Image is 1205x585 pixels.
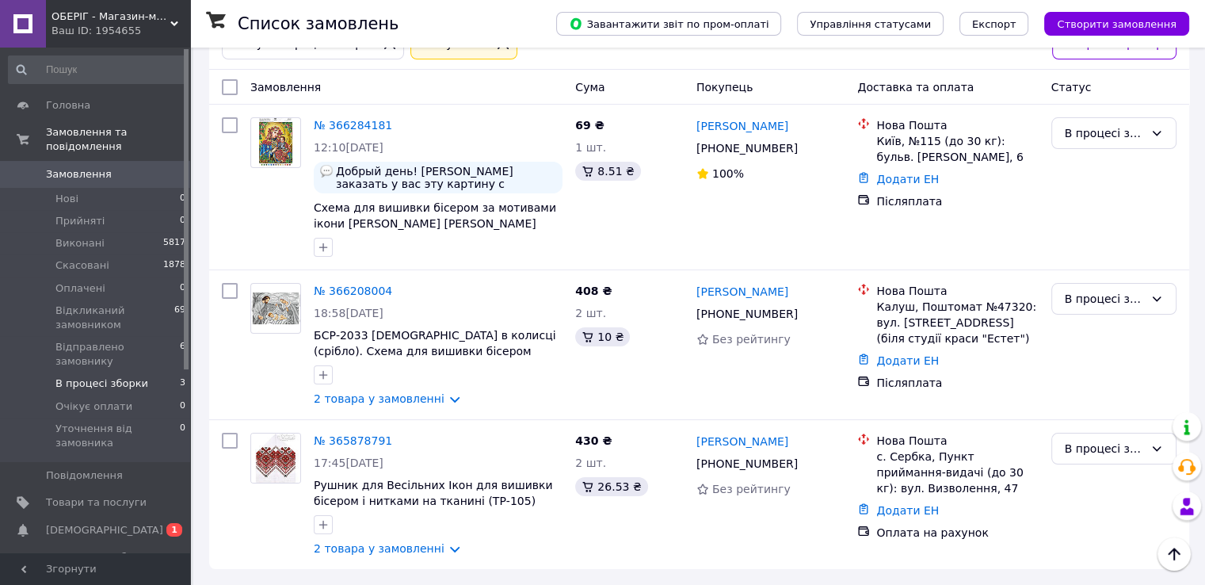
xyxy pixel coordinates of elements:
[876,117,1038,133] div: Нова Пошта
[314,141,383,154] span: 12:10[DATE]
[314,329,555,357] a: БСР-2033 [DEMOGRAPHIC_DATA] в колисці (срібло). Схема для вишивки бісером
[696,308,798,320] span: [PHONE_NUMBER]
[696,457,798,470] span: [PHONE_NUMBER]
[556,12,781,36] button: Завантажити звіт по пром-оплаті
[46,125,190,154] span: Замовлення та повідомлення
[314,307,383,319] span: 18:58[DATE]
[1028,17,1189,29] a: Створити замовлення
[55,422,180,450] span: Уточнення від замовника
[876,133,1038,165] div: Київ, №115 (до 30 кг): бульв. [PERSON_NAME], 6
[180,281,185,296] span: 0
[959,12,1029,36] button: Експорт
[46,523,163,537] span: [DEMOGRAPHIC_DATA]
[696,142,798,155] span: [PHONE_NUMBER]
[180,377,185,391] span: 3
[575,119,604,132] span: 69 ₴
[55,214,105,228] span: Прийняті
[55,340,180,369] span: Відправлено замовнику
[575,81,604,94] span: Cума
[166,523,182,537] span: 1
[712,167,744,180] span: 100%
[46,468,123,483] span: Повідомлення
[55,236,105,250] span: Виконані
[876,173,939,185] a: Додати ЕН
[180,340,185,369] span: 6
[876,283,1038,299] div: Нова Пошта
[876,354,939,367] a: Додати ЕН
[1065,290,1144,308] div: В процесі зборки
[250,81,321,94] span: Замовлення
[250,433,301,484] a: Фото товару
[569,17,768,31] span: Завантажити звіт по пром-оплаті
[876,299,1038,346] div: Калуш, Поштомат №47320: вул. [STREET_ADDRESS] (біля студії краси "Естет")
[314,479,553,507] a: Рушник для Весільних Ікон для вишивки бісером і нитками на тканині (ТР-105)
[250,283,301,334] a: Фото товару
[696,434,788,449] a: [PERSON_NAME]
[51,10,170,24] span: ОБЕРІГ - Магазин-майстерня рукоділля
[180,400,185,414] span: 0
[55,258,109,273] span: Скасовані
[314,201,556,262] a: Схема для вишивки бісером за мотивами ікони [PERSON_NAME] [PERSON_NAME] "Образ Криворівненської Б...
[46,495,147,510] span: Товари та послуги
[876,433,1038,449] div: Нова Пошта
[314,434,392,447] a: № 365878791
[238,14,398,33] h1: Список замовлень
[876,525,1038,541] div: Оплата на рахунок
[810,18,931,30] span: Управління статусами
[575,307,606,319] span: 2 шт.
[314,392,444,405] a: 2 товара у замовленні
[180,214,185,228] span: 0
[712,483,791,495] span: Без рейтингу
[696,284,788,300] a: [PERSON_NAME]
[712,333,791,346] span: Без рейтингу
[8,55,187,84] input: Пошук
[314,542,444,555] a: 2 товара у замовленні
[575,477,647,496] div: 26.53 ₴
[46,167,112,182] span: Замовлення
[314,285,392,297] a: № 366208004
[1057,18,1176,30] span: Створити замовлення
[972,18,1016,30] span: Експорт
[575,327,630,346] div: 10 ₴
[876,193,1038,209] div: Післяплата
[696,118,788,134] a: [PERSON_NAME]
[575,285,612,297] span: 408 ₴
[314,457,383,469] span: 17:45[DATE]
[55,192,78,206] span: Нові
[876,504,939,517] a: Додати ЕН
[55,281,105,296] span: Оплачені
[1157,537,1191,571] button: Наверх
[163,258,185,273] span: 1878
[55,377,148,391] span: В процесі зборки
[55,304,174,332] span: Відкликаний замовником
[250,117,301,168] a: Фото товару
[259,118,292,167] img: Фото товару
[314,119,392,132] a: № 366284181
[320,165,333,178] img: :speech_balloon:
[575,434,612,447] span: 430 ₴
[797,12,944,36] button: Управління статусами
[696,81,753,94] span: Покупець
[1051,81,1092,94] span: Статус
[575,162,640,181] div: 8.51 ₴
[251,434,300,483] img: Фото товару
[876,375,1038,391] div: Післяплата
[55,400,132,414] span: Очікує оплати
[163,236,185,250] span: 5817
[876,449,1038,496] div: с. Сербка, Пункт приймання-видачі (до 30 кг): вул. Визволення, 47
[336,165,556,190] span: Добрый день! [PERSON_NAME] заказать у вас эту картину с биссером.
[575,141,606,154] span: 1 шт.
[46,98,90,113] span: Головна
[180,422,185,450] span: 0
[46,550,147,579] span: Показники роботи компанії
[1065,124,1144,142] div: В процесі зборки
[51,24,190,38] div: Ваш ID: 1954655
[575,457,606,469] span: 2 шт.
[180,192,185,206] span: 0
[857,81,974,94] span: Доставка та оплата
[1044,12,1189,36] button: Створити замовлення
[1065,440,1144,457] div: В процесі зборки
